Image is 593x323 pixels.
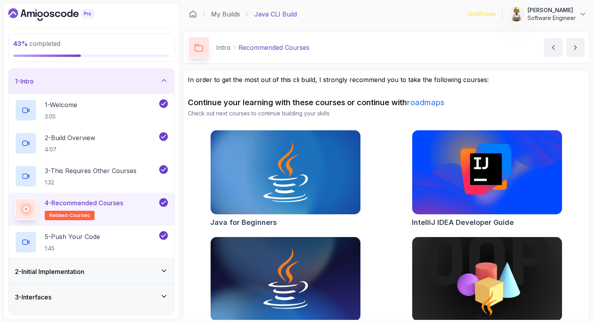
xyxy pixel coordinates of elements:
button: 3-This Requires Other Courses1:32 [15,165,168,187]
h2: IntelliJ IDEA Developer Guide [412,217,514,228]
button: previous content [544,38,563,57]
img: Java for Developers card [211,237,360,321]
button: user profile image[PERSON_NAME]Software Engineer [509,6,587,22]
p: 3:05 [45,113,77,120]
button: 4-Recommended Coursesrelated-courses [15,198,168,220]
p: Java CLI Build [254,9,297,19]
button: 1-Welcome3:05 [15,99,168,121]
p: 3 - This Requires Other Courses [45,166,136,175]
button: 1-Intro [9,69,174,94]
img: Java Object Oriented Programming card [412,237,562,321]
a: roadmaps [407,98,444,107]
h3: 2 - Initial Implementation [15,267,84,276]
img: user profile image [509,7,524,22]
button: 3-Interfaces [9,285,174,310]
p: Recommended Courses [238,43,309,52]
h3: 3 - Interfaces [15,292,51,302]
a: Java for Beginners cardJava for Beginners [210,130,361,228]
button: 2-Build Overview4:07 [15,132,168,154]
p: In order to get the most out of this cli build, I strongly recommend you to take the following co... [188,75,585,84]
p: 2 - Build Overview [45,133,95,142]
img: IntelliJ IDEA Developer Guide card [412,130,562,214]
button: 5-Push Your Code1:45 [15,231,168,253]
button: 2-Initial Implementation [9,259,174,284]
h2: Continue your learning with these courses or continue with [188,97,585,108]
p: 1449 Points [467,10,496,18]
p: 1 - Welcome [45,100,77,109]
span: completed [13,40,60,47]
h2: Java for Beginners [210,217,277,228]
img: Java for Beginners card [211,130,360,214]
a: My Builds [211,9,240,19]
a: Dashboard [8,8,112,21]
p: Check out next courses to continue building your skills. [188,109,585,117]
span: 43 % [13,40,28,47]
p: 4:07 [45,146,95,153]
span: related-courses [49,212,90,219]
a: Dashboard [189,10,197,18]
p: 4 - Recommended Courses [45,198,123,208]
h3: 1 - Intro [15,77,34,86]
p: [PERSON_NAME] [528,6,576,14]
p: Intro [216,43,231,52]
p: 1:32 [45,179,136,186]
p: 5 - Push Your Code [45,232,100,241]
p: Software Engineer [528,14,576,22]
p: 1:45 [45,245,100,252]
a: IntelliJ IDEA Developer Guide cardIntelliJ IDEA Developer Guide [412,130,562,228]
button: next content [566,38,585,57]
